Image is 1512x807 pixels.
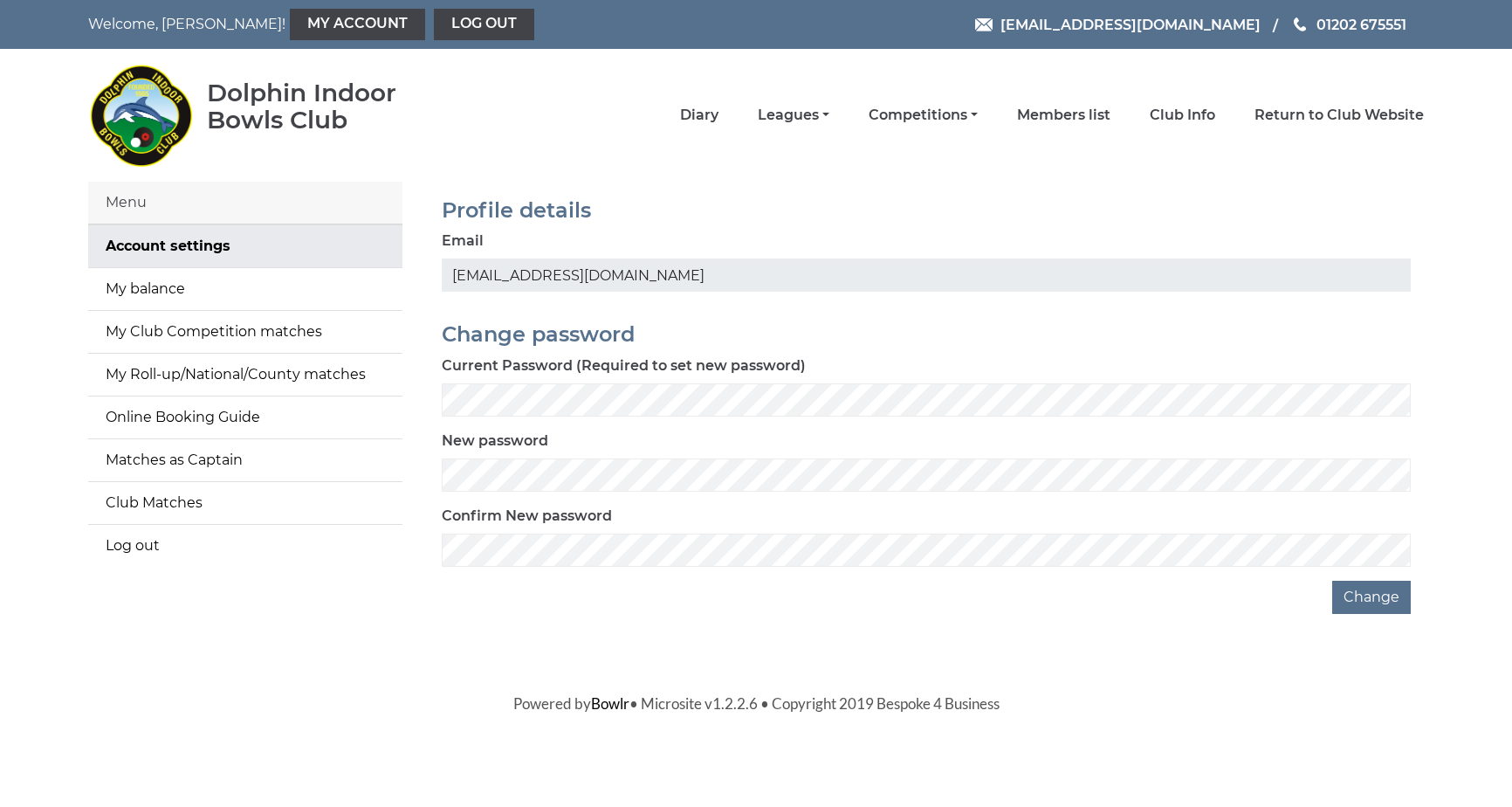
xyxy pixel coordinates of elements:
h2: Profile details [442,199,1411,222]
a: Club Info [1150,106,1215,125]
label: Confirm New password [442,506,612,527]
img: Email [975,18,993,31]
a: Matches as Captain [88,439,402,481]
label: Email [442,231,484,252]
a: Account settings [88,225,402,267]
a: Club Matches [88,482,402,524]
div: Menu [88,182,402,224]
span: 01202 675551 [1316,16,1406,32]
a: Phone us 01202 675551 [1291,14,1406,36]
a: My balance [88,268,402,310]
span: Powered by • Microsite v1.2.2.6 • Copyright 2019 Bespoke 4 Business [513,694,1000,713]
a: Diary [680,106,718,125]
a: Bowlr [591,694,629,713]
a: My Account [290,9,425,40]
div: Dolphin Indoor Bowls Club [207,79,452,134]
a: Leagues [758,106,829,125]
label: Current Password (Required to set new password) [442,355,806,376]
a: Members list [1017,106,1110,125]
img: Phone us [1294,17,1306,31]
label: New password [442,431,548,452]
a: Log out [434,9,534,40]
img: Dolphin Indoor Bowls Club [88,54,193,176]
a: Competitions [869,106,978,125]
a: Return to Club Website [1254,106,1424,125]
a: Online Booking Guide [88,397,402,438]
a: Email [EMAIL_ADDRESS][DOMAIN_NAME] [975,14,1261,36]
span: [EMAIL_ADDRESS][DOMAIN_NAME] [1000,16,1261,32]
nav: Welcome, [PERSON_NAME]! [88,9,629,40]
a: My Roll-up/National/County matches [88,354,402,396]
a: My Club Competition matches [88,311,402,353]
button: Change [1332,581,1411,614]
a: Log out [88,525,402,567]
h2: Change password [442,323,1411,346]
